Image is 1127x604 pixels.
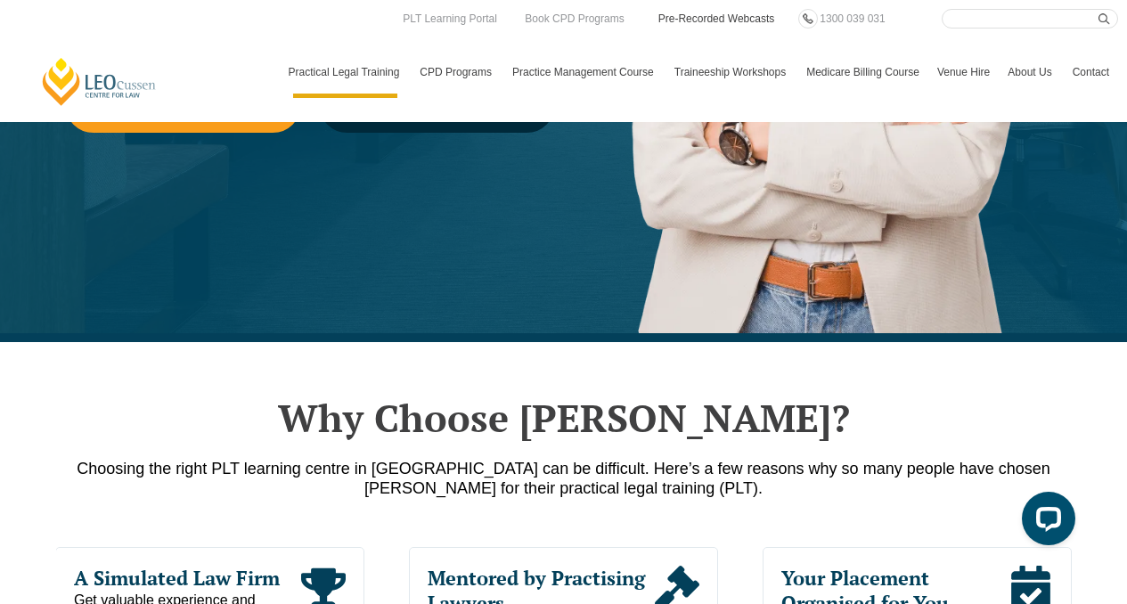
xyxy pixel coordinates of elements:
[815,9,889,29] a: 1300 039 031
[666,46,797,98] a: Traineeship Workshops
[56,396,1072,440] h2: Why Choose [PERSON_NAME]?
[503,46,666,98] a: Practice Management Course
[40,56,159,107] a: [PERSON_NAME] Centre for Law
[999,46,1063,98] a: About Us
[797,46,928,98] a: Medicare Billing Course
[1064,46,1118,98] a: Contact
[56,459,1072,498] p: Choosing the right PLT learning centre in [GEOGRAPHIC_DATA] can be difficult. Here’s a few reason...
[411,46,503,98] a: CPD Programs
[520,9,628,29] a: Book CPD Programs
[928,46,999,98] a: Venue Hire
[280,46,412,98] a: Practical Legal Training
[820,12,885,25] span: 1300 039 031
[398,9,502,29] a: PLT Learning Portal
[1008,485,1082,559] iframe: To enrich screen reader interactions, please activate Accessibility in Grammarly extension settings
[74,566,301,591] span: A Simulated Law Firm
[657,9,777,29] a: Pre-Recorded Webcasts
